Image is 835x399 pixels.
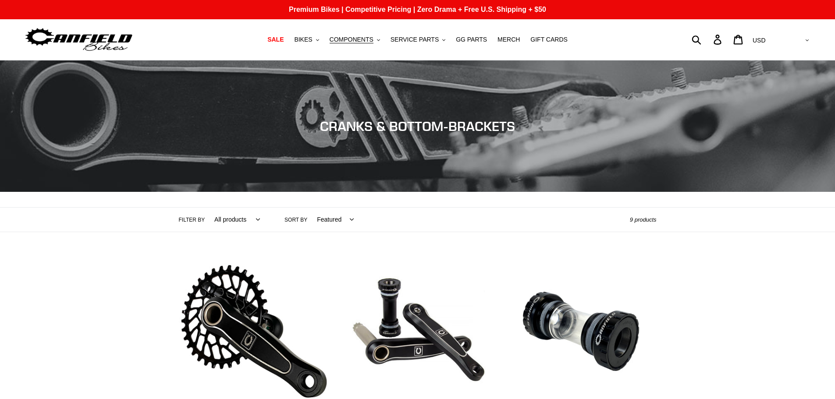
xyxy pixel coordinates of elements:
span: COMPONENTS [330,36,373,43]
button: BIKES [290,34,323,46]
label: Sort by [284,216,307,224]
span: BIKES [294,36,312,43]
label: Filter by [179,216,205,224]
span: MERCH [497,36,520,43]
a: GIFT CARDS [526,34,572,46]
span: 9 products [630,216,657,223]
button: SERVICE PARTS [386,34,450,46]
span: CRANKS & BOTTOM-BRACKETS [320,118,515,134]
span: GIFT CARDS [530,36,568,43]
span: SERVICE PARTS [391,36,439,43]
a: SALE [263,34,288,46]
a: MERCH [493,34,524,46]
img: Canfield Bikes [24,26,134,53]
a: GG PARTS [451,34,491,46]
input: Search [696,30,719,49]
span: GG PARTS [456,36,487,43]
button: COMPONENTS [325,34,384,46]
span: SALE [267,36,284,43]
